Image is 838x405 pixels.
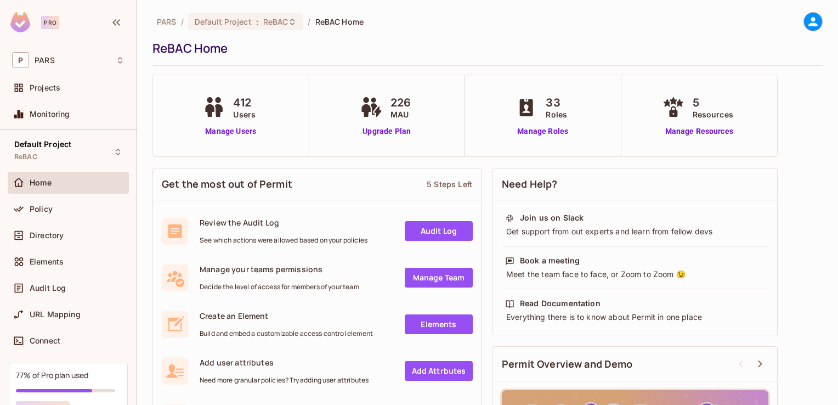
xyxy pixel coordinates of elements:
span: Need more granular policies? Try adding user attributes [200,376,369,385]
span: Directory [30,231,64,240]
span: 226 [390,94,411,111]
span: 412 [233,94,256,111]
a: Manage Roles [513,126,573,137]
a: Elements [405,314,473,334]
li: / [308,16,310,27]
span: Review the Audit Log [200,217,367,228]
span: 5 [693,94,733,111]
span: Users [233,109,256,120]
span: Create an Element [200,311,373,321]
span: Projects [30,83,60,92]
span: P [12,52,29,68]
span: Home [30,178,52,187]
span: Add user attributes [200,357,369,368]
a: Add Attrbutes [405,361,473,381]
span: Resources [693,109,733,120]
span: ReBAC [14,153,37,161]
span: 33 [546,94,567,111]
a: Manage Users [200,126,261,137]
span: Default Project [195,16,252,27]
span: Audit Log [30,284,66,292]
span: Decide the level of access for members of your team [200,283,359,291]
li: / [181,16,184,27]
span: Workspace: PARS [35,56,55,65]
span: ReBAC Home [315,16,364,27]
div: Everything there is to know about Permit in one place [505,312,765,323]
span: Monitoring [30,110,70,119]
div: Get support from out experts and learn from fellow devs [505,226,765,237]
div: Pro [41,16,59,29]
span: Permit Overview and Demo [502,357,633,371]
div: ReBAC Home [152,40,817,57]
span: Connect [30,336,60,345]
div: Book a meeting [520,255,580,266]
div: Read Documentation [520,298,601,309]
a: Manage Team [405,268,473,288]
span: Get the most out of Permit [162,177,292,191]
div: 77% of Pro plan used [16,370,88,380]
img: SReyMgAAAABJRU5ErkJggg== [10,12,30,32]
span: See which actions were allowed based on your policies [200,236,367,245]
span: : [256,18,259,26]
a: Upgrade Plan [358,126,416,137]
span: Roles [546,109,567,120]
span: Manage your teams permissions [200,264,359,274]
span: the active workspace [157,16,177,27]
span: Policy [30,205,53,213]
div: 5 Steps Left [427,179,472,189]
span: ReBAC [263,16,288,27]
a: Audit Log [405,221,473,241]
span: Need Help? [502,177,558,191]
div: Meet the team face to face, or Zoom to Zoom 😉 [505,269,765,280]
span: Elements [30,257,64,266]
span: Default Project [14,140,71,149]
span: URL Mapping [30,310,81,319]
div: Join us on Slack [520,212,584,223]
a: Manage Resources [660,126,739,137]
span: Build and embed a customizable access control element [200,329,373,338]
span: MAU [390,109,411,120]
